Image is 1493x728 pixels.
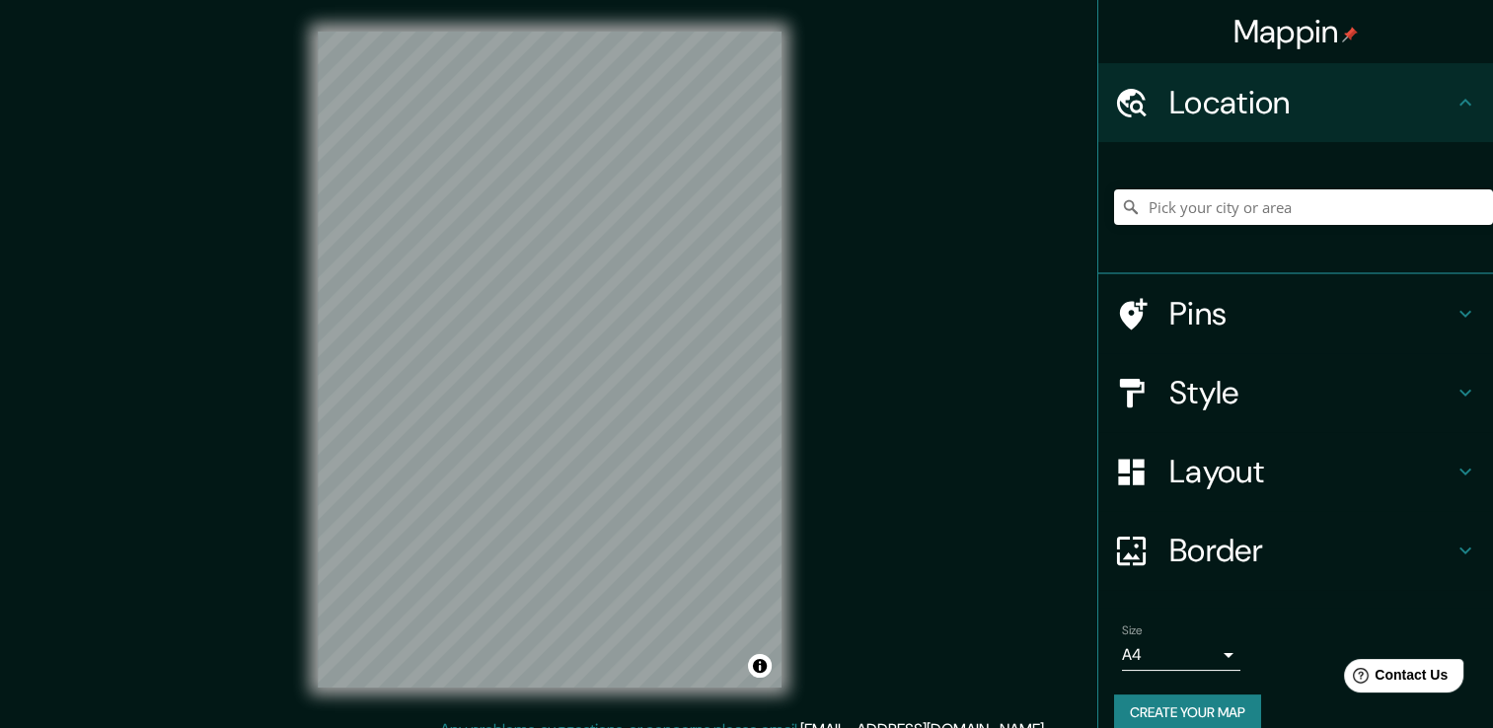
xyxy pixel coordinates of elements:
[1122,622,1143,639] label: Size
[1169,452,1454,491] h4: Layout
[1098,511,1493,590] div: Border
[1169,531,1454,570] h4: Border
[1098,274,1493,353] div: Pins
[1122,639,1240,671] div: A4
[1342,27,1358,42] img: pin-icon.png
[1317,651,1471,706] iframe: Help widget launcher
[1114,189,1493,225] input: Pick your city or area
[1098,432,1493,511] div: Layout
[1169,83,1454,122] h4: Location
[748,654,772,678] button: Toggle attribution
[1169,373,1454,412] h4: Style
[1098,63,1493,142] div: Location
[318,32,782,688] canvas: Map
[1098,353,1493,432] div: Style
[1169,294,1454,333] h4: Pins
[1233,12,1359,51] h4: Mappin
